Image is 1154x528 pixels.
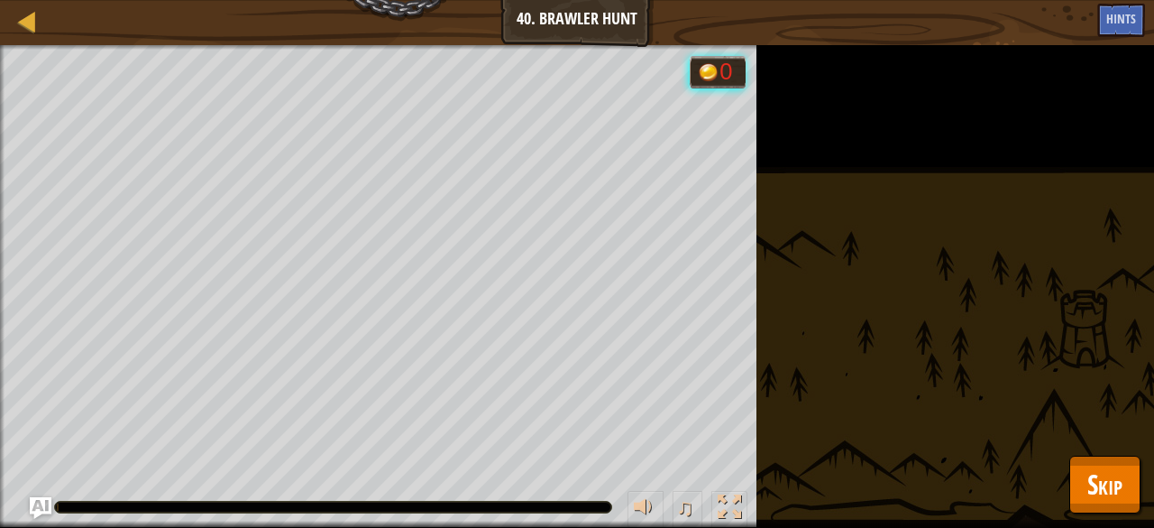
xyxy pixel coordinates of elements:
[1069,456,1140,514] button: Skip
[719,60,737,84] div: 0
[676,494,694,521] span: ♫
[690,56,746,88] div: Team 'humans' has 0 gold.
[1106,10,1136,27] span: Hints
[1087,466,1122,503] span: Skip
[627,491,664,528] button: Adjust volume
[30,497,51,519] button: Ask AI
[673,491,703,528] button: ♫
[711,491,747,528] button: Toggle fullscreen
